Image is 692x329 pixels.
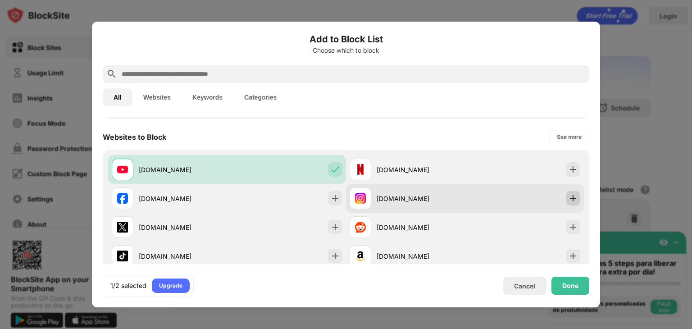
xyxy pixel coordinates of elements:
div: [DOMAIN_NAME] [139,223,227,232]
img: favicons [355,251,366,261]
img: favicons [117,251,128,261]
div: Choose which to block [103,47,589,54]
div: [DOMAIN_NAME] [377,223,465,232]
img: search.svg [106,69,117,79]
div: See more [557,133,582,142]
div: Websites to Block [103,133,166,142]
img: favicons [117,193,128,204]
img: favicons [355,222,366,233]
button: Websites [132,88,182,106]
img: favicons [355,164,366,175]
img: favicons [355,193,366,204]
img: favicons [117,222,128,233]
div: [DOMAIN_NAME] [139,165,227,174]
div: Cancel [514,282,535,290]
div: 1/2 selected [110,281,146,290]
div: [DOMAIN_NAME] [377,194,465,203]
div: Done [562,282,578,289]
button: Keywords [182,88,233,106]
button: All [103,88,132,106]
img: favicons [117,164,128,175]
div: [DOMAIN_NAME] [377,165,465,174]
div: Upgrade [159,281,182,290]
h6: Add to Block List [103,32,589,46]
div: [DOMAIN_NAME] [377,251,465,261]
button: Categories [233,88,287,106]
div: [DOMAIN_NAME] [139,194,227,203]
div: [DOMAIN_NAME] [139,251,227,261]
